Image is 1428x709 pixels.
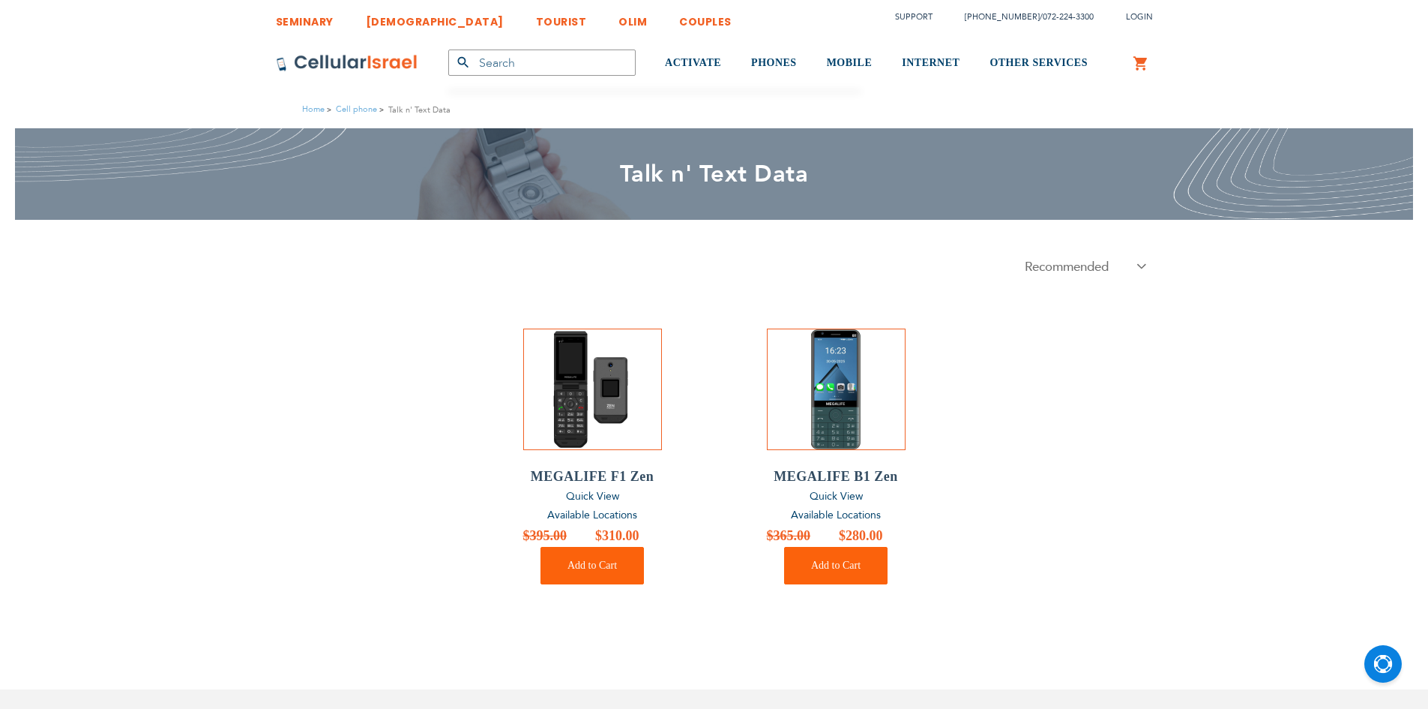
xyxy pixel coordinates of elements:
a: $310.00 $395.00 [523,524,662,547]
a: MEGALIFE F1 Zen [523,465,662,488]
a: Available Locations [547,508,637,522]
a: Available Locations [791,508,881,522]
li: / [950,6,1094,28]
span: $365.00 [767,528,811,543]
a: MEGALIFE B1 Zen [767,465,906,488]
img: MEGALIFE F1 Zen [532,329,652,449]
a: MOBILE [827,35,873,92]
span: OTHER SERVICES [989,57,1088,68]
span: $310.00 [595,528,639,543]
span: $280.00 [839,528,883,543]
span: Talk n' Text Data [620,158,809,190]
span: PHONES [751,57,797,68]
a: [DEMOGRAPHIC_DATA] [366,4,504,32]
a: INTERNET [902,35,959,92]
a: Quick View [523,488,662,506]
span: Quick View [810,489,863,503]
a: SEMINARY [276,4,334,32]
a: ACTIVATE [665,35,721,92]
a: PHONES [751,35,797,92]
a: Home [302,104,325,115]
a: COUPLES [679,4,732,32]
a: OTHER SERVICES [989,35,1088,92]
span: MOBILE [827,57,873,68]
img: MEGALIFE B1 Zen [776,329,896,449]
a: Cell phone [336,104,377,115]
a: Quick View [767,488,906,506]
span: INTERNET [902,57,959,68]
input: Search [448,50,636,76]
button: Add to Cart [540,547,644,584]
span: Add to Cart [567,560,617,571]
a: OLIM [618,4,647,32]
a: [PHONE_NUMBER] [965,11,1040,23]
a: Support [895,11,933,23]
span: ACTIVATE [665,57,721,68]
img: Cellular Israel Logo [276,54,418,72]
button: Add to Cart [784,547,888,584]
a: 072-224-3300 [1043,11,1094,23]
strong: Talk n' Text Data [388,103,451,117]
select: . . . . [1013,257,1153,276]
a: $280.00 $365.00 [767,524,906,547]
span: Login [1126,11,1153,23]
span: Add to Cart [811,560,861,571]
span: Quick View [566,489,619,503]
a: TOURIST [536,4,587,32]
span: $395.00 [523,528,567,543]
